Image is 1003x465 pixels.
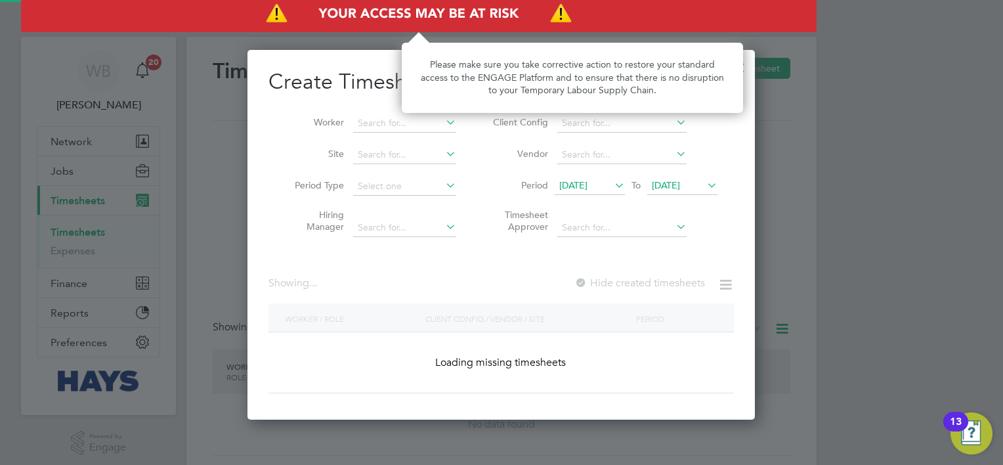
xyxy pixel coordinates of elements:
[353,177,456,196] input: Select one
[489,148,548,160] label: Vendor
[652,179,680,191] span: [DATE]
[557,146,687,164] input: Search for...
[402,43,743,113] div: Access At Risk
[268,277,320,290] div: Showing
[557,114,687,133] input: Search for...
[285,179,344,191] label: Period Type
[417,58,727,97] p: Please make sure you take corrective action to restore your standard access to the ENGAGE Platfor...
[285,148,344,160] label: Site
[950,422,962,439] div: 13
[489,116,548,128] label: Client Config
[309,277,317,290] span: ...
[268,68,734,96] h2: Create Timesheet
[574,277,705,290] label: Hide created timesheets
[285,116,344,128] label: Worker
[353,146,456,164] input: Search for...
[353,219,456,237] input: Search for...
[557,219,687,237] input: Search for...
[628,177,645,194] span: To
[559,179,587,191] span: [DATE]
[489,209,548,232] label: Timesheet Approver
[489,179,548,191] label: Period
[950,412,992,454] button: Open Resource Center, 13 new notifications
[353,114,456,133] input: Search for...
[285,209,344,232] label: Hiring Manager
